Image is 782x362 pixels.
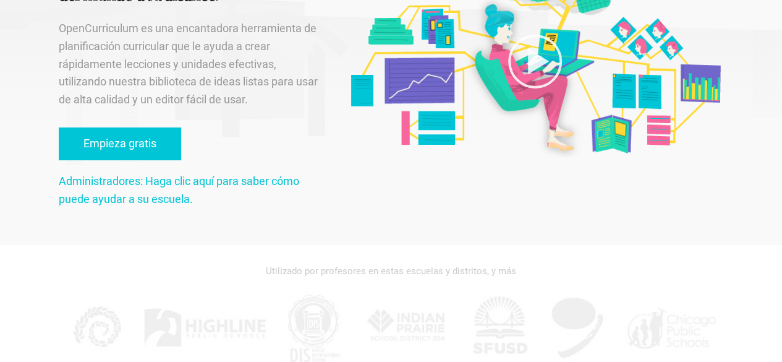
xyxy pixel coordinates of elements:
[266,265,516,277] font: Utilizado por profesores en estas escuelas y distritos, y más
[59,127,181,160] a: Empieza gratis
[59,22,318,106] font: OpenCurriculum es una encantadora herramienta de planificación curricular que le ayuda a crear rá...
[59,175,299,205] a: Administradores: Haga clic aquí para saber cómo puede ayudar a su escuela.
[83,137,156,150] font: Empieza gratis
